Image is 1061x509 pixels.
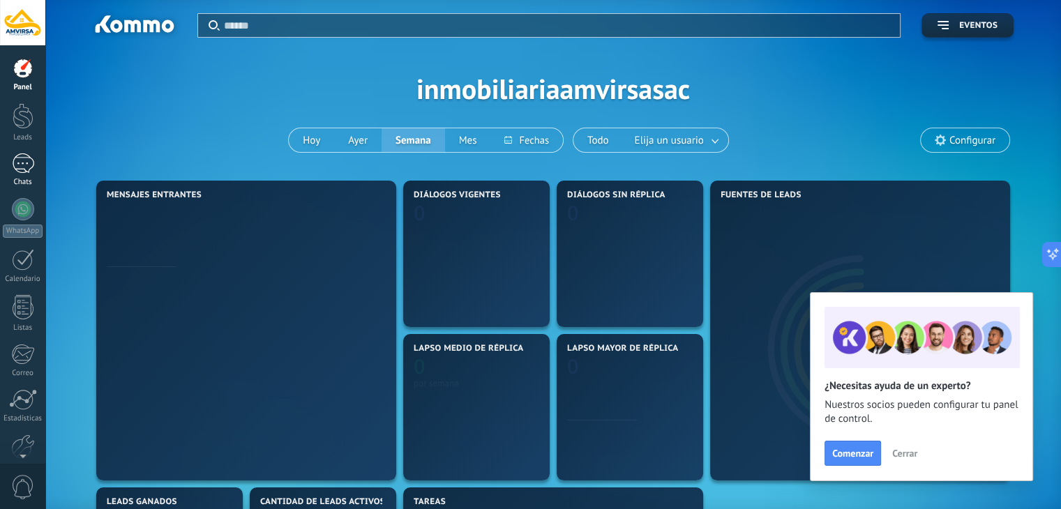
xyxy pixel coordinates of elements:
text: 0 [567,353,579,380]
button: Elija un usuario [623,128,728,152]
button: Hoy [289,128,334,152]
button: Mes [445,128,491,152]
div: Panel [3,83,43,92]
span: Cantidad de leads activos [260,497,385,507]
div: Estadísticas [3,414,43,423]
text: 0 [567,199,579,227]
button: Cerrar [886,443,924,464]
span: Leads ganados [107,497,177,507]
button: Comenzar [825,441,881,466]
span: Fuentes de leads [721,190,802,200]
text: 0 [414,353,426,380]
button: Semana [382,128,445,152]
span: Diálogos sin réplica [567,190,665,200]
button: Eventos [921,13,1014,38]
span: Eventos [959,21,998,31]
span: Tareas [414,497,446,507]
span: Cerrar [892,448,917,458]
span: Mensajes entrantes [107,190,202,200]
div: Leads [3,133,43,142]
span: Configurar [949,135,995,146]
div: Chats [3,178,43,187]
span: Lapso mayor de réplica [567,344,678,354]
div: WhatsApp [3,225,43,238]
button: Ayer [334,128,382,152]
h2: ¿Necesitas ayuda de un experto? [825,379,1018,393]
text: 0 [414,199,426,227]
div: Listas [3,324,43,333]
div: Correo [3,369,43,378]
div: por semana [414,378,539,388]
button: Fechas [490,128,562,152]
span: Diálogos vigentes [414,190,501,200]
div: Calendario [3,275,43,284]
span: Elija un usuario [632,131,707,150]
span: Lapso medio de réplica [414,344,524,354]
button: Todo [573,128,623,152]
span: Nuestros socios pueden configurar tu panel de control. [825,398,1018,426]
span: Comenzar [832,448,873,458]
